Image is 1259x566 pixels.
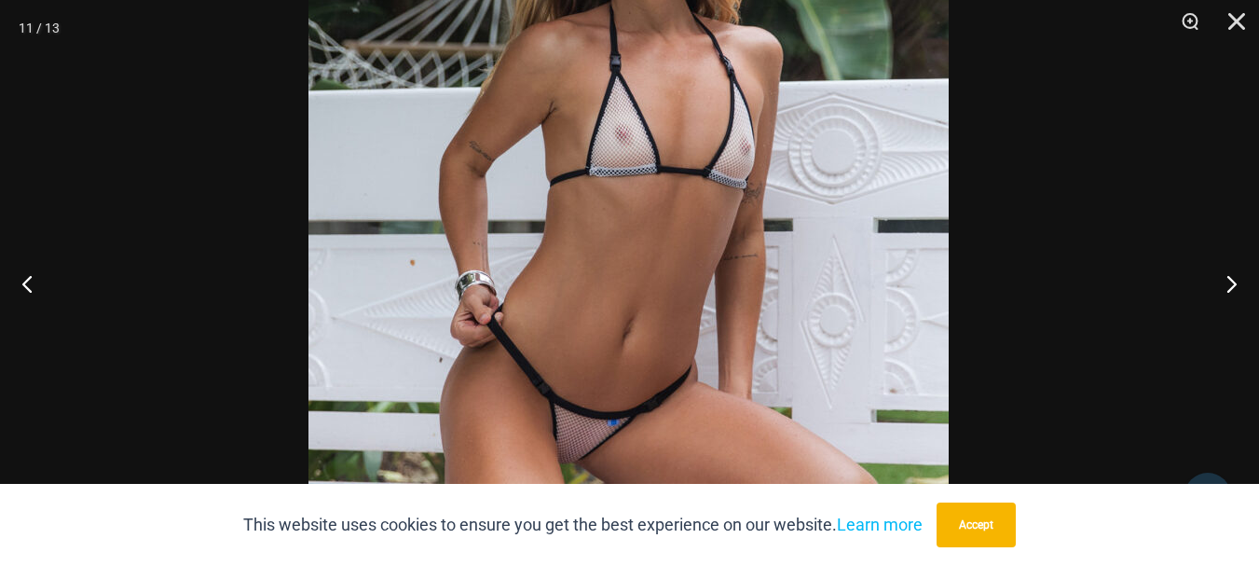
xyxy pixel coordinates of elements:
button: Accept [937,503,1016,547]
a: Learn more [837,515,923,534]
p: This website uses cookies to ensure you get the best experience on our website. [243,511,923,539]
button: Next [1189,237,1259,330]
div: 11 / 13 [19,14,60,42]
